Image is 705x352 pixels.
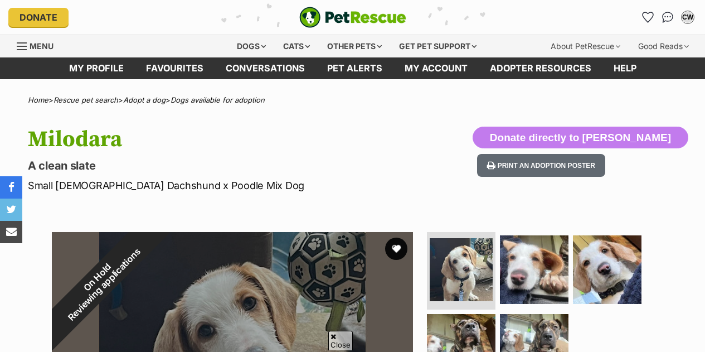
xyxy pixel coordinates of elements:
[573,235,641,304] img: Photo of Milodara
[17,35,61,55] a: Menu
[328,331,353,350] span: Close
[66,246,142,322] span: Reviewing applications
[299,7,406,28] a: PetRescue
[662,12,674,23] img: chat-41dd97257d64d25036548639549fe6c8038ab92f7586957e7f3b1b290dea8141.svg
[602,57,648,79] a: Help
[630,35,697,57] div: Good Reads
[479,57,602,79] a: Adopter resources
[8,8,69,27] a: Donate
[430,238,493,301] img: Photo of Milodara
[639,8,657,26] a: Favourites
[500,235,568,304] img: Photo of Milodara
[316,57,393,79] a: Pet alerts
[28,95,48,104] a: Home
[28,158,431,173] p: A clean slate
[477,154,605,177] button: Print an adoption poster
[229,35,274,57] div: Dogs
[215,57,316,79] a: conversations
[54,95,118,104] a: Rescue pet search
[639,8,697,26] ul: Account quick links
[28,178,431,193] p: Small [DEMOGRAPHIC_DATA] Dachshund x Poodle Mix Dog
[30,41,54,51] span: Menu
[659,8,677,26] a: Conversations
[275,35,318,57] div: Cats
[123,95,166,104] a: Adopt a dog
[58,57,135,79] a: My profile
[319,35,390,57] div: Other pets
[385,238,407,260] button: favourite
[682,12,693,23] div: CW
[393,57,479,79] a: My account
[391,35,484,57] div: Get pet support
[28,127,431,152] h1: Milodara
[171,95,265,104] a: Dogs available for adoption
[679,8,697,26] button: My account
[299,7,406,28] img: logo-e224e6f780fb5917bec1dbf3a21bbac754714ae5b6737aabdf751b685950b380.svg
[135,57,215,79] a: Favourites
[473,127,688,149] button: Donate directly to [PERSON_NAME]
[543,35,628,57] div: About PetRescue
